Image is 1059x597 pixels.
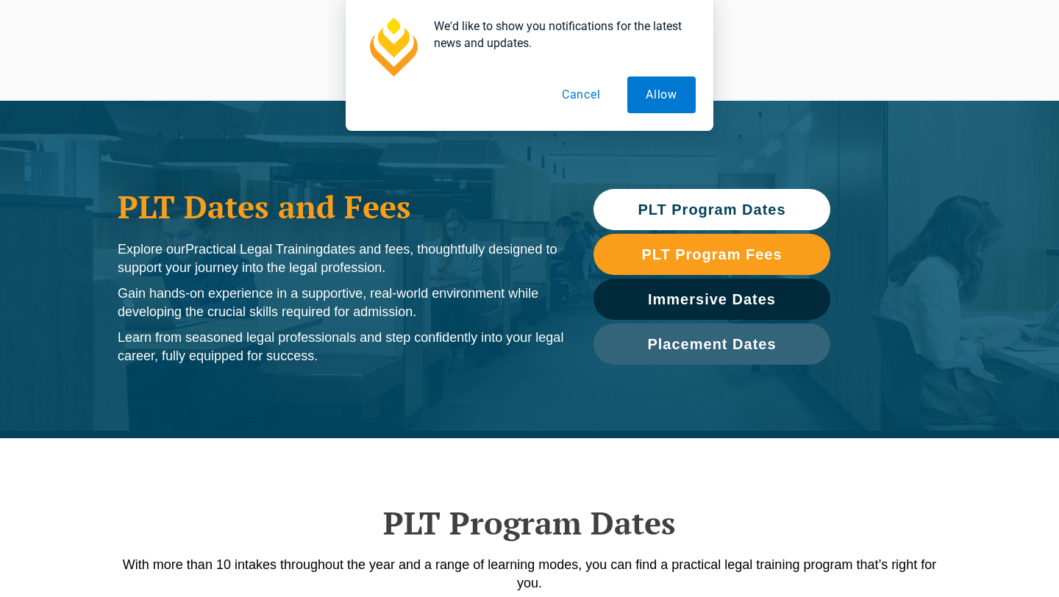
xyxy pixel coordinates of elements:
h2: PLT Program Dates [110,504,949,541]
h1: PLT Dates and Fees [118,188,564,225]
span: PLT Program Dates [638,202,785,217]
p: Explore our dates and fees, thoughtfully designed to support your journey into the legal profession. [118,240,564,277]
span: PLT Program Fees [641,247,782,262]
span: Practical Legal Training [185,242,323,257]
span: Immersive Dates [648,292,776,307]
a: PLT Program Fees [593,234,830,275]
button: Cancel [543,76,619,113]
div: We'd like to show you notifications for the latest news and updates. [422,18,696,51]
p: Gain hands-on experience in a supportive, real-world environment while developing the crucial ski... [118,285,564,321]
span: Placement Dates [647,337,776,351]
a: Immersive Dates [593,279,830,320]
p: With more than 10 intakes throughout the year and a range of learning modes, you can find a pract... [110,556,949,593]
a: PLT Program Dates [593,189,830,230]
p: Learn from seasoned legal professionals and step confidently into your legal career, fully equipp... [118,329,564,365]
button: Allow [627,76,696,113]
img: notification icon [363,18,422,76]
a: Placement Dates [593,323,830,365]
